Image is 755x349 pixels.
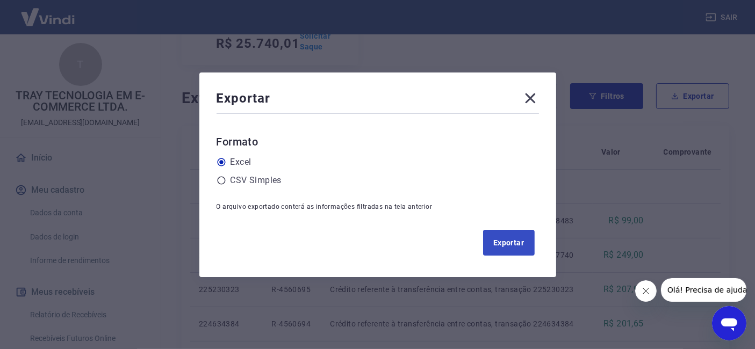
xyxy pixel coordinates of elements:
span: O arquivo exportado conterá as informações filtradas na tela anterior [217,203,433,210]
h6: Formato [217,133,539,150]
div: Exportar [217,90,539,111]
iframe: Botão para abrir a janela de mensagens [712,306,746,340]
iframe: Fechar mensagem [635,280,657,302]
label: Excel [231,156,251,169]
span: Olá! Precisa de ajuda? [6,8,90,16]
label: CSV Simples [231,174,282,187]
iframe: Mensagem da empresa [661,278,746,302]
button: Exportar [483,230,535,256]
